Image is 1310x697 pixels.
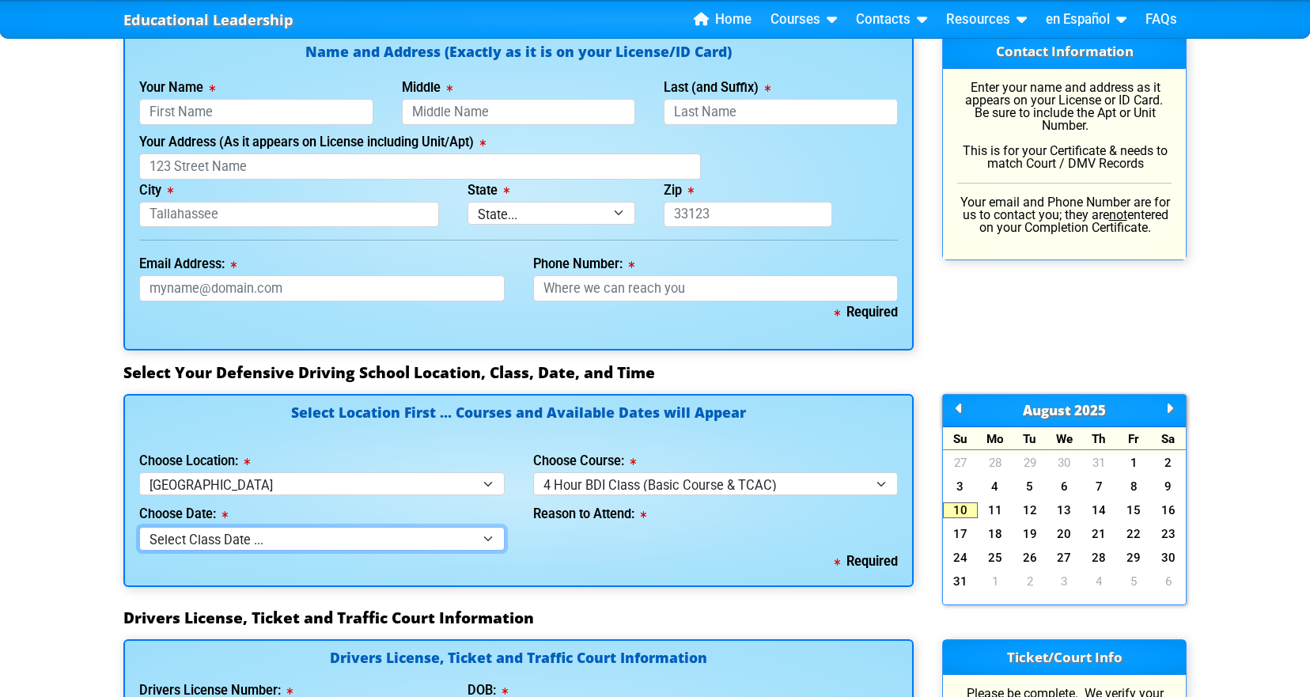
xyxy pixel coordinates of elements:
[139,184,173,197] label: City
[1116,502,1151,518] a: 15
[943,550,978,566] a: 24
[139,81,215,94] label: Your Name
[664,184,694,197] label: Zip
[1116,479,1151,494] a: 8
[139,508,228,521] label: Choose Date:
[1151,574,1186,589] a: 6
[1151,526,1186,542] a: 23
[139,455,250,468] label: Choose Location:
[1047,455,1082,471] a: 30
[1013,455,1047,471] a: 29
[468,684,508,697] label: DOB:
[1116,574,1151,589] a: 5
[1047,526,1082,542] a: 20
[1047,550,1082,566] a: 27
[850,8,933,32] a: Contacts
[943,34,1186,69] h3: Contact Information
[943,526,978,542] a: 17
[139,99,373,125] input: First Name
[1047,427,1082,450] div: We
[533,275,899,301] input: Where we can reach you
[1013,502,1047,518] a: 12
[533,508,646,521] label: Reason to Attend:
[1081,455,1116,471] a: 31
[1047,574,1082,589] a: 3
[139,136,486,149] label: Your Address (As it appears on License including Unit/Apt)
[1081,574,1116,589] a: 4
[123,608,1187,627] h3: Drivers License, Ticket and Traffic Court Information
[1013,427,1047,450] div: Tu
[1081,526,1116,542] a: 21
[139,406,898,438] h4: Select Location First ... Courses and Available Dates will Appear
[943,427,978,450] div: Su
[943,640,1186,675] h3: Ticket/Court Info
[402,99,636,125] input: Middle Name
[139,275,505,301] input: myname@domain.com
[1013,574,1047,589] a: 2
[943,574,978,589] a: 31
[1081,479,1116,494] a: 7
[1139,8,1183,32] a: FAQs
[1116,455,1151,471] a: 1
[978,479,1013,494] a: 4
[1013,479,1047,494] a: 5
[139,45,898,59] h4: Name and Address (Exactly as it is on your License/ID Card)
[835,305,898,320] b: Required
[978,526,1013,542] a: 18
[1081,550,1116,566] a: 28
[978,574,1013,589] a: 1
[139,684,293,697] label: Drivers License Number:
[533,455,636,468] label: Choose Course:
[978,502,1013,518] a: 11
[1151,502,1186,518] a: 16
[139,258,237,271] label: Email Address:
[1039,8,1133,32] a: en Español
[957,81,1172,170] p: Enter your name and address as it appears on your License or ID Card. Be sure to include the Apt ...
[1151,479,1186,494] a: 9
[957,196,1172,234] p: Your email and Phone Number are for us to contact you; they are entered on your Completion Certif...
[139,651,898,668] h4: Drivers License, Ticket and Traffic Court Information
[664,202,832,228] input: 33123
[664,81,770,94] label: Last (and Suffix)
[533,258,634,271] label: Phone Number:
[468,184,509,197] label: State
[1116,550,1151,566] a: 29
[943,502,978,518] a: 10
[1116,427,1151,450] div: Fr
[1081,427,1116,450] div: Th
[402,81,452,94] label: Middle
[123,7,293,33] a: Educational Leadership
[1151,427,1186,450] div: Sa
[687,8,758,32] a: Home
[1023,401,1071,419] span: August
[1074,401,1106,419] span: 2025
[1047,479,1082,494] a: 6
[1151,455,1186,471] a: 2
[139,153,701,180] input: 123 Street Name
[1013,526,1047,542] a: 19
[764,8,843,32] a: Courses
[943,455,978,471] a: 27
[1116,526,1151,542] a: 22
[1047,502,1082,518] a: 13
[978,427,1013,450] div: Mo
[940,8,1033,32] a: Resources
[835,554,898,569] b: Required
[139,202,439,228] input: Tallahassee
[1151,550,1186,566] a: 30
[123,363,1187,382] h3: Select Your Defensive Driving School Location, Class, Date, and Time
[978,550,1013,566] a: 25
[1081,502,1116,518] a: 14
[943,479,978,494] a: 3
[1109,207,1127,222] u: not
[1013,550,1047,566] a: 26
[664,99,898,125] input: Last Name
[978,455,1013,471] a: 28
